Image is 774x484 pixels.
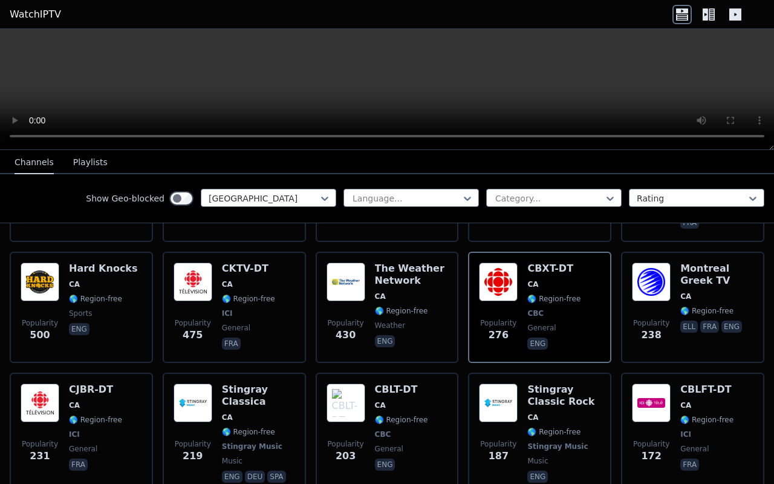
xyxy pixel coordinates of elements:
[375,292,386,301] span: CA
[489,449,509,463] span: 187
[527,309,544,318] span: CBC
[69,415,122,425] span: 🌎 Region-free
[375,306,428,316] span: 🌎 Region-free
[245,471,265,483] p: deu
[721,321,742,333] p: eng
[69,401,80,410] span: CA
[222,338,241,350] p: fra
[69,384,122,396] h6: CJBR-DT
[375,384,428,396] h6: CBLT-DT
[336,449,356,463] span: 203
[328,318,364,328] span: Popularity
[680,292,691,301] span: CA
[21,263,59,301] img: Hard Knocks
[327,384,365,422] img: CBLT-DT
[69,263,138,275] h6: Hard Knocks
[69,294,122,304] span: 🌎 Region-free
[30,449,50,463] span: 231
[680,459,699,471] p: fra
[527,294,580,304] span: 🌎 Region-free
[222,294,275,304] span: 🌎 Region-free
[527,456,548,466] span: music
[527,427,580,437] span: 🌎 Region-free
[680,263,753,287] h6: Montreal Greek TV
[267,471,285,483] p: spa
[480,439,516,449] span: Popularity
[222,280,233,289] span: CA
[479,263,518,301] img: CBXT-DT
[633,318,669,328] span: Popularity
[21,384,59,422] img: CJBR-DT
[222,384,295,408] h6: Stingray Classica
[700,321,719,333] p: fra
[632,384,671,422] img: CBLFT-DT
[69,323,89,335] p: eng
[375,401,386,410] span: CA
[680,401,691,410] span: CA
[222,442,282,451] span: Stingray Music
[73,151,108,174] button: Playlists
[69,444,97,454] span: general
[375,444,403,454] span: general
[69,280,80,289] span: CA
[633,439,669,449] span: Popularity
[680,306,733,316] span: 🌎 Region-free
[680,444,709,454] span: general
[641,449,661,463] span: 172
[375,321,406,330] span: weather
[10,7,61,22] a: WatchIPTV
[175,439,211,449] span: Popularity
[375,430,391,439] span: CBC
[222,427,275,437] span: 🌎 Region-free
[527,263,580,275] h6: CBXT-DT
[183,449,203,463] span: 219
[222,456,242,466] span: music
[632,263,671,301] img: Montreal Greek TV
[174,384,212,422] img: Stingray Classica
[222,263,275,275] h6: CKTV-DT
[480,318,516,328] span: Popularity
[336,328,356,342] span: 430
[680,321,698,333] p: ell
[222,413,233,422] span: CA
[30,328,50,342] span: 500
[183,328,203,342] span: 475
[375,335,395,347] p: eng
[375,415,428,425] span: 🌎 Region-free
[527,280,538,289] span: CA
[328,439,364,449] span: Popularity
[222,323,250,333] span: general
[641,328,661,342] span: 238
[327,263,365,301] img: The Weather Network
[22,318,58,328] span: Popularity
[527,442,588,451] span: Stingray Music
[222,471,242,483] p: eng
[680,384,733,396] h6: CBLFT-DT
[222,309,233,318] span: ICI
[680,415,733,425] span: 🌎 Region-free
[680,430,691,439] span: ICI
[15,151,54,174] button: Channels
[375,263,448,287] h6: The Weather Network
[527,471,548,483] p: eng
[175,318,211,328] span: Popularity
[479,384,518,422] img: Stingray Classic Rock
[527,413,538,422] span: CA
[375,459,395,471] p: eng
[527,338,548,350] p: eng
[174,263,212,301] img: CKTV-DT
[527,384,600,408] h6: Stingray Classic Rock
[69,309,92,318] span: sports
[22,439,58,449] span: Popularity
[69,459,88,471] p: fra
[86,192,164,204] label: Show Geo-blocked
[69,430,80,439] span: ICI
[489,328,509,342] span: 276
[527,323,556,333] span: general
